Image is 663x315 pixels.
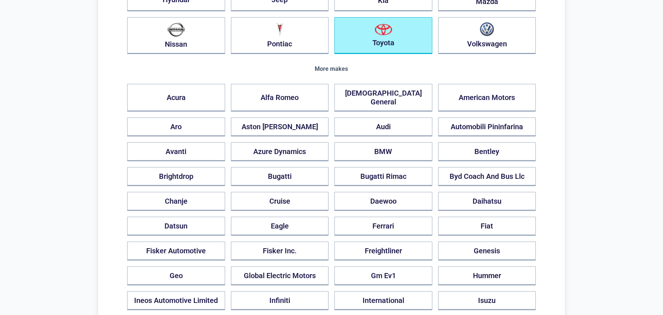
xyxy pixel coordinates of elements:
[127,142,225,161] button: Avanti
[438,266,536,285] button: Hummer
[231,192,329,211] button: Cruise
[334,242,432,261] button: Freightliner
[438,242,536,261] button: Genesis
[334,142,432,161] button: BMW
[438,291,536,310] button: Isuzu
[438,118,536,137] button: Automobili Pininfarina
[334,266,432,285] button: Gm Ev1
[231,84,329,112] button: Alfa Romeo
[438,217,536,236] button: Fiat
[334,217,432,236] button: Ferrari
[334,118,432,137] button: Audi
[231,118,329,137] button: Aston [PERSON_NAME]
[231,17,329,54] button: Pontiac
[438,142,536,161] button: Bentley
[334,192,432,211] button: Daewoo
[127,167,225,186] button: Brightdrop
[334,167,432,186] button: Bugatti Rimac
[127,291,225,310] button: Ineos Automotive Limited
[438,192,536,211] button: Daihatsu
[231,167,329,186] button: Bugatti
[438,84,536,112] button: American Motors
[438,17,536,54] button: Volkswagen
[127,217,225,236] button: Datsun
[334,17,432,54] button: Toyota
[231,242,329,261] button: Fisker Inc.
[127,84,225,112] button: Acura
[127,66,536,72] div: More makes
[127,118,225,137] button: Aro
[231,142,329,161] button: Azure Dynamics
[438,167,536,186] button: Byd Coach And Bus Llc
[334,84,432,112] button: [DEMOGRAPHIC_DATA] General
[127,242,225,261] button: Fisker Automotive
[231,217,329,236] button: Eagle
[127,266,225,285] button: Geo
[231,291,329,310] button: Infiniti
[231,266,329,285] button: Global Electric Motors
[334,291,432,310] button: International
[127,192,225,211] button: Chanje
[127,17,225,54] button: Nissan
